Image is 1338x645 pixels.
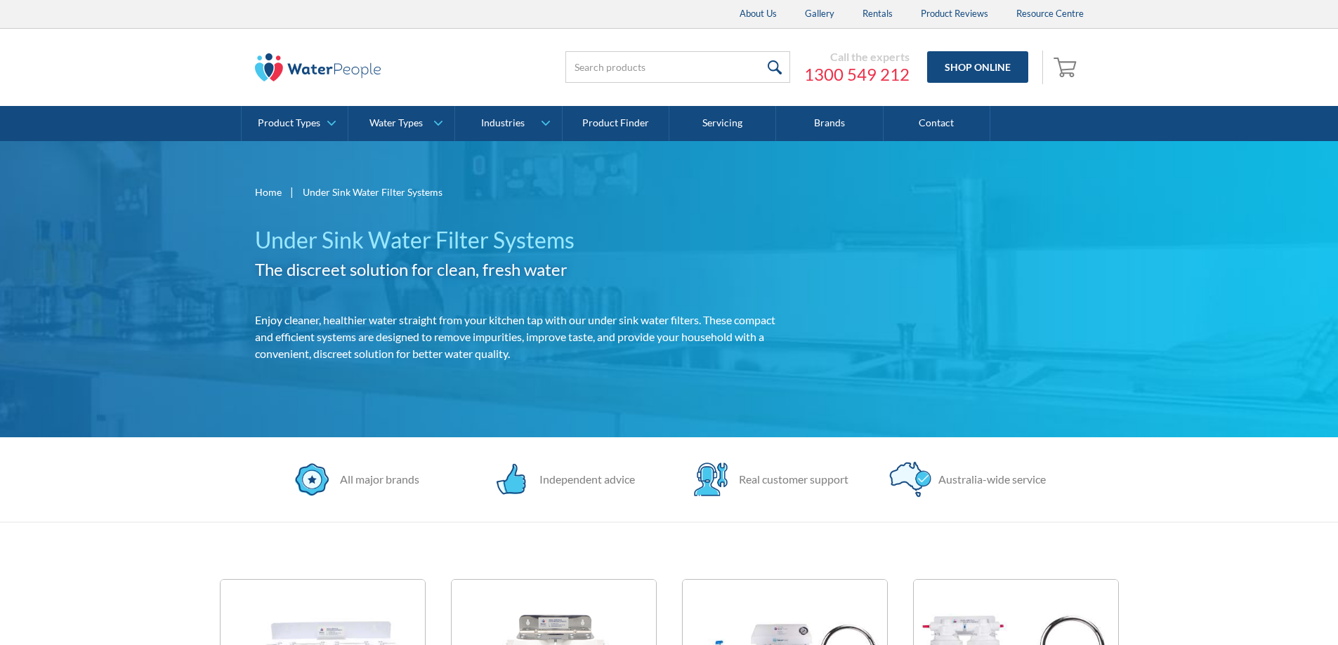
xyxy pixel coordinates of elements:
p: Enjoy cleaner, healthier water straight from your kitchen tap with our under sink water filters. ... [255,312,794,362]
div: All major brands [333,471,419,488]
a: Brands [776,106,883,141]
a: 1300 549 212 [804,64,910,85]
a: Product Finder [563,106,669,141]
div: Independent advice [532,471,635,488]
div: Product Types [258,117,320,129]
a: Servicing [669,106,776,141]
div: Under Sink Water Filter Systems [303,185,442,199]
div: Australia-wide service [931,471,1046,488]
a: Shop Online [927,51,1028,83]
input: Search products [565,51,790,83]
div: | [289,183,296,200]
h1: Under Sink Water Filter Systems [255,223,794,257]
div: Water Types [369,117,423,129]
h2: The discreet solution for clean, fresh water [255,257,794,282]
div: Real customer support [732,471,848,488]
a: Open cart [1050,51,1084,84]
img: The Water People [255,53,381,81]
img: shopping cart [1054,55,1080,78]
a: Home [255,185,282,199]
a: Contact [884,106,990,141]
div: Industries [481,117,525,129]
a: Product Types [242,106,348,141]
a: Water Types [348,106,454,141]
a: Industries [455,106,561,141]
div: Call the experts [804,50,910,64]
